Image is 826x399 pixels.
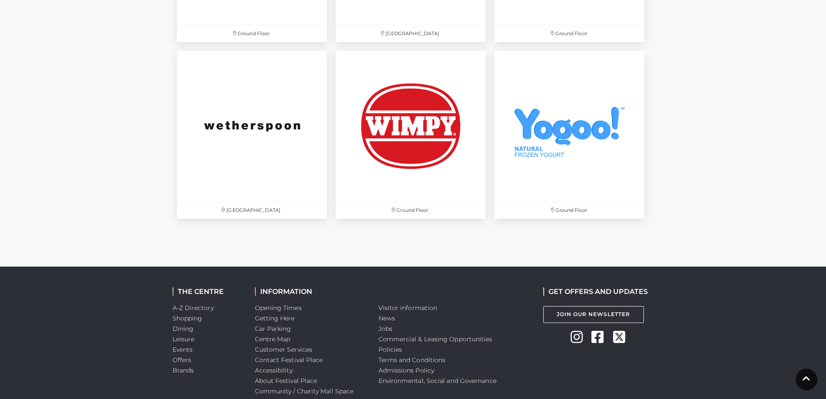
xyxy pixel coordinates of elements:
a: Join Our Newsletter [543,306,644,323]
a: Ground Floor [331,46,490,223]
p: Ground Floor [494,25,644,42]
a: [GEOGRAPHIC_DATA] [173,46,331,223]
a: Terms and Conditions [379,356,446,364]
a: Commercial & Leasing Opportunities [379,335,493,343]
p: [GEOGRAPHIC_DATA] [177,202,327,219]
img: Yogoo at Festival Place [494,51,644,201]
h2: THE CENTRE [173,287,242,296]
a: Opening Times [255,304,302,312]
a: Centre Map [255,335,291,343]
p: Ground Floor [494,202,644,219]
a: Events [173,346,193,353]
a: Admissions Policy [379,366,434,374]
h2: GET OFFERS AND UPDATES [543,287,648,296]
a: About Festival Place [255,377,317,385]
p: Ground Floor [336,202,486,219]
a: Environmental, Social and Governance [379,377,496,385]
a: Shopping [173,314,202,322]
a: Dining [173,325,194,333]
a: Offers [173,356,192,364]
a: Leisure [173,335,195,343]
p: [GEOGRAPHIC_DATA] [336,25,486,42]
p: Ground Floor [177,25,327,42]
a: Customer Services [255,346,313,353]
a: Contact Festival Place [255,356,323,364]
a: Visitor information [379,304,437,312]
a: News [379,314,395,322]
a: Brands [173,366,194,374]
a: Getting Here [255,314,295,322]
h2: INFORMATION [255,287,366,296]
a: Car Parking [255,325,291,333]
a: Jobs [379,325,392,333]
a: Yogoo at Festival Place Ground Floor [490,46,649,223]
a: Policies [379,346,402,353]
a: A-Z Directory [173,304,214,312]
a: Accessibility [255,366,293,374]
